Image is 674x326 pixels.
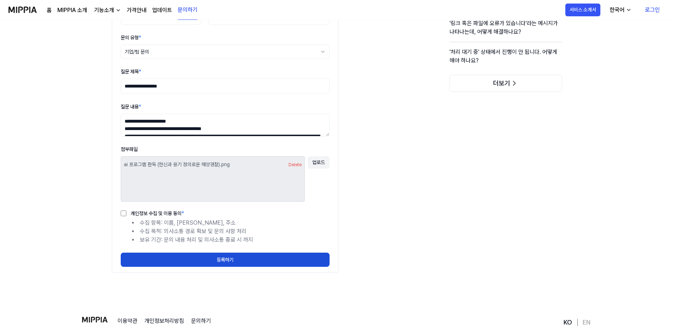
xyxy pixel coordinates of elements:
[289,162,302,168] button: Delete
[608,6,626,14] div: 한국어
[450,75,562,92] button: 더보기
[82,317,108,322] img: logo
[132,219,330,227] li: 수집 항목: 이름, [PERSON_NAME], 주소
[144,317,184,325] a: 개인정보처리방침
[604,3,636,17] button: 한국어
[121,104,141,109] label: 질문 내용
[308,156,330,169] button: 업로드
[191,317,211,325] a: 문의하기
[118,317,137,325] a: 이용약관
[450,48,562,71] a: '처리 대기 중' 상태에서 진행이 안 됩니다. 어떻게 해야 하나요?
[124,159,302,170] li: ai 프로그램 판독 (헌신과 용기 정의로운 해양경찰).png
[121,146,138,152] label: 첨부파일
[93,6,121,15] button: 기능소개
[450,19,562,42] a: '링크 혹은 파일에 오류가 있습니다'라는 메시지가 나타나는데, 어떻게 해결하나요?
[127,6,147,15] a: 가격안내
[565,4,600,16] button: 서비스 소개서
[126,211,184,216] label: 개인정보 수집 및 이용 동의
[493,80,510,87] span: 더보기
[132,227,330,236] li: 수집 목적: 의사소통 경로 확보 및 문의 사항 처리
[132,236,330,244] li: 보유 기간: 문의 내용 처리 및 의사소통 종료 시 까지
[57,6,87,15] a: MIPPIA 소개
[93,6,115,15] div: 기능소개
[121,253,330,267] button: 등록하기
[121,69,141,74] label: 질문 제목
[121,35,141,40] label: 문의 유형
[152,6,172,15] a: 업데이트
[450,80,562,87] a: 더보기
[178,0,198,20] a: 문의하기
[115,7,121,13] img: down
[47,6,52,15] a: 홈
